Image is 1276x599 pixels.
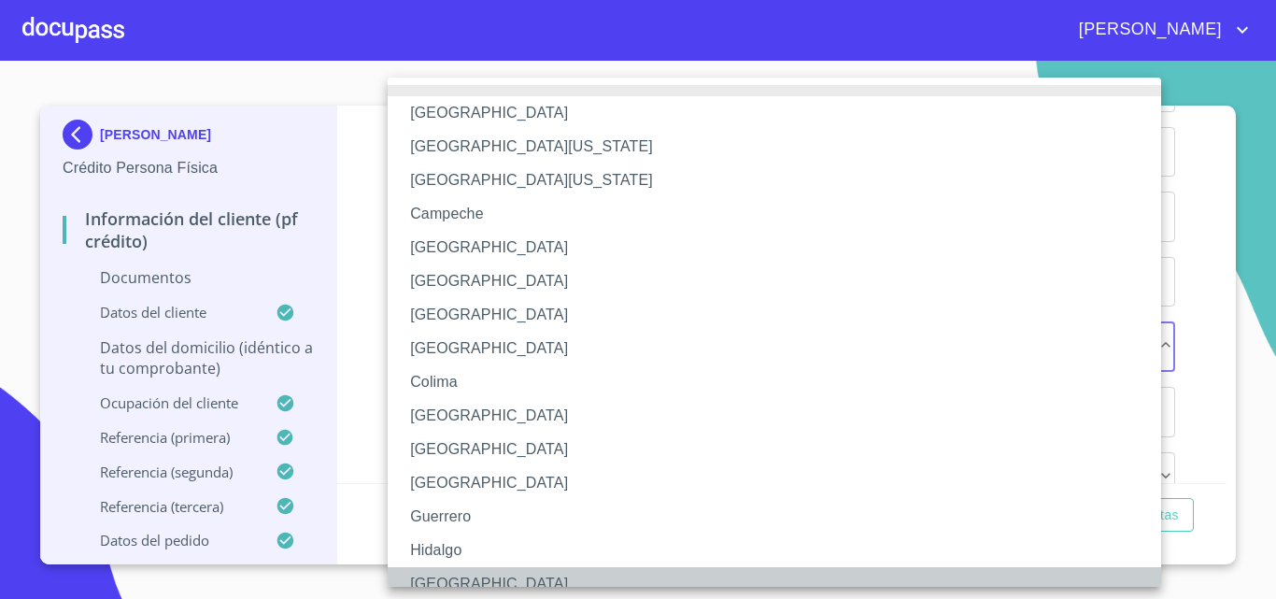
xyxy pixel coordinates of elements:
li: [GEOGRAPHIC_DATA] [388,466,1175,500]
li: Colima [388,365,1175,399]
li: Campeche [388,197,1175,231]
li: [GEOGRAPHIC_DATA] [388,433,1175,466]
li: [GEOGRAPHIC_DATA] [388,298,1175,332]
li: [GEOGRAPHIC_DATA] [388,96,1175,130]
li: Hidalgo [388,534,1175,567]
li: [GEOGRAPHIC_DATA][US_STATE] [388,130,1175,164]
li: [GEOGRAPHIC_DATA] [388,332,1175,365]
li: Guerrero [388,500,1175,534]
li: [GEOGRAPHIC_DATA] [388,399,1175,433]
li: [GEOGRAPHIC_DATA] [388,264,1175,298]
li: [GEOGRAPHIC_DATA] [388,231,1175,264]
li: [GEOGRAPHIC_DATA][US_STATE] [388,164,1175,197]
